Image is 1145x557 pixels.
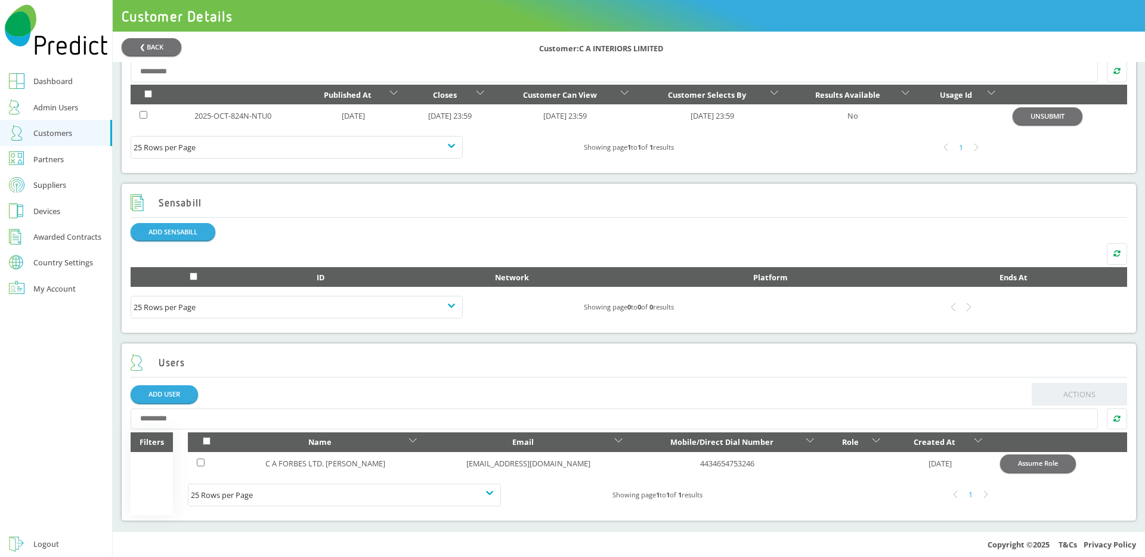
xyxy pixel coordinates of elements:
[832,435,869,449] div: Role
[266,270,375,284] div: ID
[122,38,181,55] button: ❮ BACK
[1084,539,1136,550] a: Privacy Policy
[678,490,682,499] b: 1
[33,152,64,166] div: Partners
[539,38,1136,55] div: Customer: C A INTERIORS LIMITED
[33,178,66,192] div: Suppliers
[1000,454,1076,472] button: Assume Role
[796,88,899,102] div: Results Available
[33,100,78,115] div: Admin Users
[666,490,670,499] b: 1
[131,385,198,403] a: ADD USER
[1013,107,1082,125] button: UNSUBMIT
[33,281,76,296] div: My Account
[33,74,73,88] div: Dashboard
[33,537,59,551] div: Logout
[963,487,979,503] div: 1
[638,302,641,311] b: 0
[463,300,795,314] div: Showing page to of results
[308,88,387,102] div: Published At
[656,490,660,499] b: 1
[434,435,612,449] div: Email
[543,110,587,121] a: [DATE] 23:59
[131,354,185,372] h2: Users
[416,88,474,102] div: Closes
[33,230,101,244] div: Awarded Contracts
[393,270,632,284] div: Network
[463,140,795,154] div: Showing page to of results
[466,458,590,469] a: [EMAIL_ADDRESS][DOMAIN_NAME]
[700,458,754,469] a: 4434654753246
[194,110,271,121] a: 2025-OCT-824N-NTU0
[1059,539,1077,550] a: T&Cs
[502,88,618,102] div: Customer Can View
[234,435,406,449] div: Name
[646,88,768,102] div: Customer Selects By
[33,259,93,267] div: Country Settings
[638,143,641,151] b: 1
[927,88,984,102] div: Usage Id
[33,204,60,218] div: Devices
[649,302,653,311] b: 0
[342,110,365,121] a: [DATE]
[5,5,108,55] img: Predict Mobile
[428,110,472,121] a: [DATE] 23:59
[33,126,72,140] div: Customers
[134,300,460,314] div: 25 Rows per Page
[134,140,460,154] div: 25 Rows per Page
[649,143,653,151] b: 1
[501,488,814,502] div: Showing page to of results
[909,270,1118,284] div: Ends At
[627,302,631,311] b: 0
[847,110,858,121] a: No
[191,488,498,502] div: 25 Rows per Page
[131,432,173,452] div: Filters
[131,223,215,240] button: ADD SENSABILL
[691,110,734,121] a: [DATE] 23:59
[131,194,202,212] h2: Sensabill
[265,458,385,469] a: C A FORBES LTD. [PERSON_NAME]
[898,435,971,449] div: Created At
[929,458,952,469] a: [DATE]
[640,435,803,449] div: Mobile/Direct Dial Number
[649,270,891,284] div: Platform
[627,143,631,151] b: 1
[954,140,969,156] div: 1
